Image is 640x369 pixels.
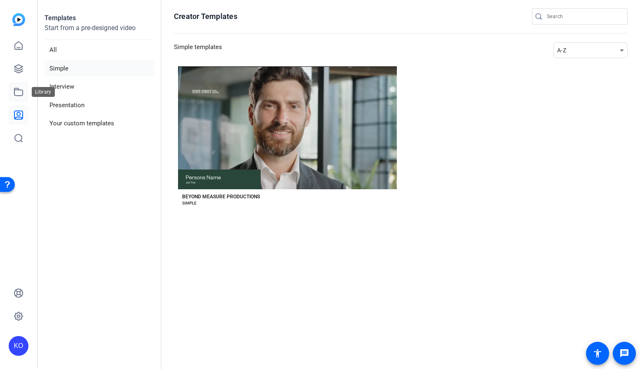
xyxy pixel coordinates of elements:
li: Your custom templates [45,115,154,132]
div: KO [9,336,28,356]
span: A-Z [557,47,566,54]
img: blue-gradient.svg [12,13,25,26]
div: Library [32,87,55,97]
div: SIMPLE [182,200,197,207]
li: Interview [45,78,154,95]
li: All [45,42,154,59]
li: Presentation [45,97,154,114]
h3: Simple templates [174,42,222,58]
mat-icon: message [619,348,629,358]
li: Simple [45,60,154,77]
div: BEYOND MEASURE PRODUCTIONS [182,193,260,200]
button: Template image [178,66,397,189]
input: Search [547,12,621,21]
p: Start from a pre-designed video [45,23,154,40]
strong: Templates [45,14,76,22]
mat-icon: accessibility [593,348,602,358]
h1: Creator Templates [174,12,237,21]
